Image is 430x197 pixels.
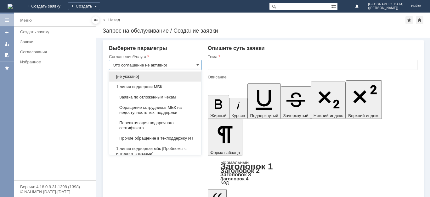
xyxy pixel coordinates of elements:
button: Зачеркнутый [281,86,311,119]
button: Жирный [208,95,229,119]
div: Запрос на обслуживание / Создание заявки [103,28,424,34]
span: Прочие обращение в техподдержку ИТ [113,136,197,141]
span: Обращение сотрудников МБК на недоступность тех. поддержки [113,105,197,115]
div: Соглашение/Услуга [109,55,200,59]
div: Сделать домашней страницей [416,16,423,24]
a: Заявки [18,37,94,47]
span: [не указано] [113,74,197,79]
div: Формат абзаца [208,160,417,185]
div: Описание [208,75,416,79]
button: Курсив [229,98,248,119]
a: Заголовок 1 [220,162,273,171]
a: Согласования [18,47,94,57]
span: [GEOGRAPHIC_DATA] [368,3,404,6]
a: Код [220,180,229,185]
span: Выберите параметры [109,45,167,51]
span: Расширенный поиск [331,3,337,9]
span: Зачеркнутый [283,113,308,118]
a: Заголовок 2 [220,167,260,174]
div: Согласования [20,50,92,54]
span: Переактивация подарочного сертификата [113,120,197,130]
a: Создать заявку [2,28,12,38]
div: Создать заявку [20,29,92,34]
div: Тема [208,55,416,59]
span: ([PERSON_NAME]) [368,6,404,10]
div: Меню [20,17,32,24]
button: Формат абзаца [208,119,242,156]
a: Мои согласования [2,50,12,60]
a: Заголовок 4 [220,176,248,181]
span: Заявка по отложенным чекам [113,95,197,100]
div: © NAUMEN [DATE]-[DATE] [20,190,89,194]
img: logo [8,4,13,9]
button: Верхний индекс [346,80,382,119]
div: Добавить в избранное [405,16,413,24]
span: Курсив [232,113,245,118]
span: Жирный [210,113,227,118]
span: Опишите суть заявки [208,45,265,51]
span: Подчеркнутый [250,113,278,118]
a: Перейти на домашнюю страницу [8,4,13,9]
div: Создать [68,3,100,10]
span: 1 линия поддержки мбк (Проблемы с интернет-заказами) [113,146,197,156]
a: Заголовок 3 [220,172,251,177]
div: Заявки [20,40,92,44]
a: Назад [108,18,120,22]
span: 1 линия поддержки МБК [113,84,197,89]
div: Скрыть меню [92,16,99,24]
a: Нормальный [220,160,249,165]
span: Формат абзаца [210,150,240,155]
div: Избранное [20,60,85,64]
a: Мои заявки [2,39,12,49]
span: Верхний индекс [348,113,379,118]
span: Нижний индекс [314,113,343,118]
div: Версия: 4.18.0.9.31.1398 (1398) [20,185,89,189]
a: Создать заявку [18,27,94,37]
button: Нижний индекс [311,82,346,119]
button: Подчеркнутый [247,83,280,119]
